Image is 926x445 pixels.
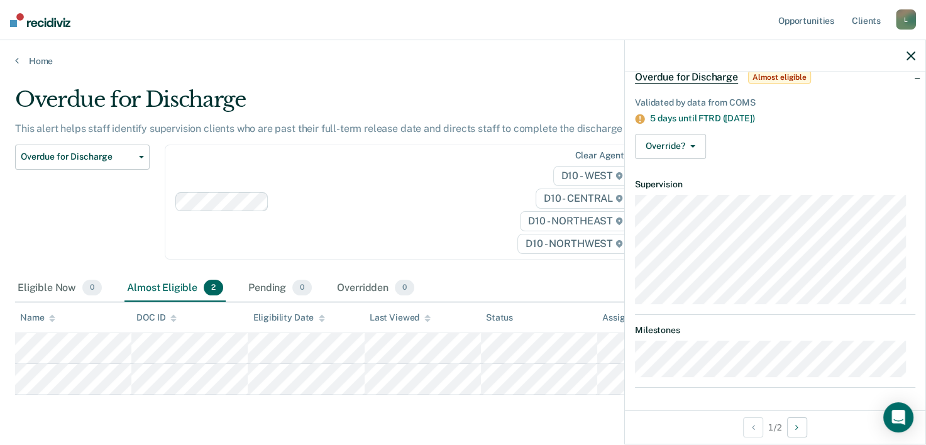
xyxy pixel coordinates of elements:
[10,13,70,27] img: Recidiviz
[635,134,706,159] button: Override?
[136,312,177,323] div: DOC ID
[536,189,631,209] span: D10 - CENTRAL
[602,312,661,323] div: Assigned to
[15,55,911,67] a: Home
[246,275,314,302] div: Pending
[15,123,668,135] p: This alert helps staff identify supervision clients who are past their full-term release date and...
[787,417,807,437] button: Next Opportunity
[635,325,915,336] dt: Milestones
[635,179,915,190] dt: Supervision
[575,150,628,161] div: Clear agents
[520,211,631,231] span: D10 - NORTHEAST
[650,113,915,124] div: 5 days until FTRD ([DATE])
[883,402,913,432] div: Open Intercom Messenger
[553,166,631,186] span: D10 - WEST
[517,234,631,254] span: D10 - NORTHWEST
[21,151,134,162] span: Overdue for Discharge
[15,275,104,302] div: Eligible Now
[20,312,55,323] div: Name
[625,57,925,97] div: Overdue for DischargeAlmost eligible
[625,410,925,444] div: 1 / 2
[204,280,223,296] span: 2
[635,97,915,108] div: Validated by data from COMS
[334,275,417,302] div: Overridden
[370,312,431,323] div: Last Viewed
[253,312,325,323] div: Eligibility Date
[15,87,710,123] div: Overdue for Discharge
[635,71,738,84] span: Overdue for Discharge
[896,9,916,30] div: L
[82,280,102,296] span: 0
[486,312,513,323] div: Status
[748,71,811,84] span: Almost eligible
[743,417,763,437] button: Previous Opportunity
[124,275,226,302] div: Almost Eligible
[395,280,414,296] span: 0
[292,280,312,296] span: 0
